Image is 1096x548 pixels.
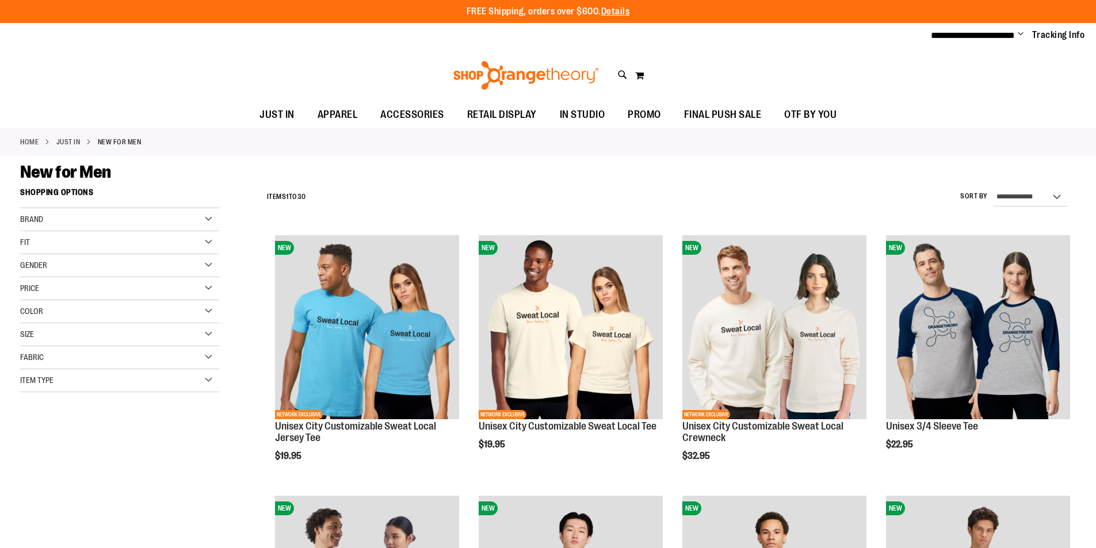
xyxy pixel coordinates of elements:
[318,102,358,128] span: APPAREL
[682,410,730,419] span: NETWORK EXCLUSIVE
[682,235,866,419] img: Image of Unisex City Customizable NuBlend Crewneck
[267,188,306,206] h2: Items to
[886,420,978,432] a: Unisex 3/4 Sleeve Tee
[548,102,617,128] a: IN STUDIO
[20,352,44,362] span: Fabric
[20,137,39,147] a: Home
[616,102,673,128] a: PROMO
[886,235,1070,421] a: Unisex 3/4 Sleeve TeeNEW
[20,214,43,224] span: Brand
[682,241,701,255] span: NEW
[467,102,537,128] span: RETAIL DISPLAY
[479,420,656,432] a: Unisex City Customizable Sweat Local Tee
[297,193,306,201] span: 30
[960,191,988,201] label: Sort By
[1032,29,1085,41] a: Tracking Info
[275,235,459,419] img: Unisex City Customizable Fine Jersey Tee
[275,451,303,461] span: $19.95
[682,451,712,461] span: $32.95
[20,162,111,182] span: New for Men
[20,329,34,339] span: Size
[467,5,630,18] p: FREE Shipping, orders over $600.
[286,193,289,201] span: 1
[380,102,444,128] span: ACCESSORIES
[98,137,142,147] strong: New for Men
[369,102,456,128] a: ACCESSORIES
[682,420,843,443] a: Unisex City Customizable Sweat Local Crewneck
[682,501,701,515] span: NEW
[20,306,43,316] span: Color
[601,6,630,17] a: Details
[886,439,915,450] span: $22.95
[20,237,30,247] span: Fit
[479,410,526,419] span: NETWORK EXCLUSIVE
[456,102,548,128] a: RETAIL DISPLAY
[673,102,773,128] a: FINAL PUSH SALE
[259,102,295,128] span: JUST IN
[306,102,369,128] a: APPAREL
[479,235,663,421] a: Image of Unisex City Customizable Very Important TeeNEWNETWORK EXCLUSIVE
[784,102,837,128] span: OTF BY YOU
[479,439,507,450] span: $19.95
[20,283,39,293] span: Price
[275,410,323,419] span: NETWORK EXCLUSIVE
[275,501,294,515] span: NEW
[275,235,459,421] a: Unisex City Customizable Fine Jersey TeeNEWNETWORK EXCLUSIVE
[773,102,848,128] a: OTF BY YOU
[677,229,872,490] div: product
[886,241,905,255] span: NEW
[275,420,436,443] a: Unisex City Customizable Sweat Local Jersey Tee
[269,229,465,490] div: product
[886,501,905,515] span: NEW
[682,235,866,421] a: Image of Unisex City Customizable NuBlend CrewneckNEWNETWORK EXCLUSIVE
[479,501,498,515] span: NEW
[248,102,306,128] a: JUST IN
[275,241,294,255] span: NEW
[56,137,81,147] a: JUST IN
[684,102,762,128] span: FINAL PUSH SALE
[628,102,661,128] span: PROMO
[479,241,498,255] span: NEW
[880,229,1076,479] div: product
[452,61,601,90] img: Shop Orangetheory
[560,102,605,128] span: IN STUDIO
[20,182,219,208] strong: Shopping Options
[473,229,669,479] div: product
[1018,29,1024,41] button: Account menu
[479,235,663,419] img: Image of Unisex City Customizable Very Important Tee
[20,260,47,270] span: Gender
[886,235,1070,419] img: Unisex 3/4 Sleeve Tee
[20,375,54,385] span: Item Type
